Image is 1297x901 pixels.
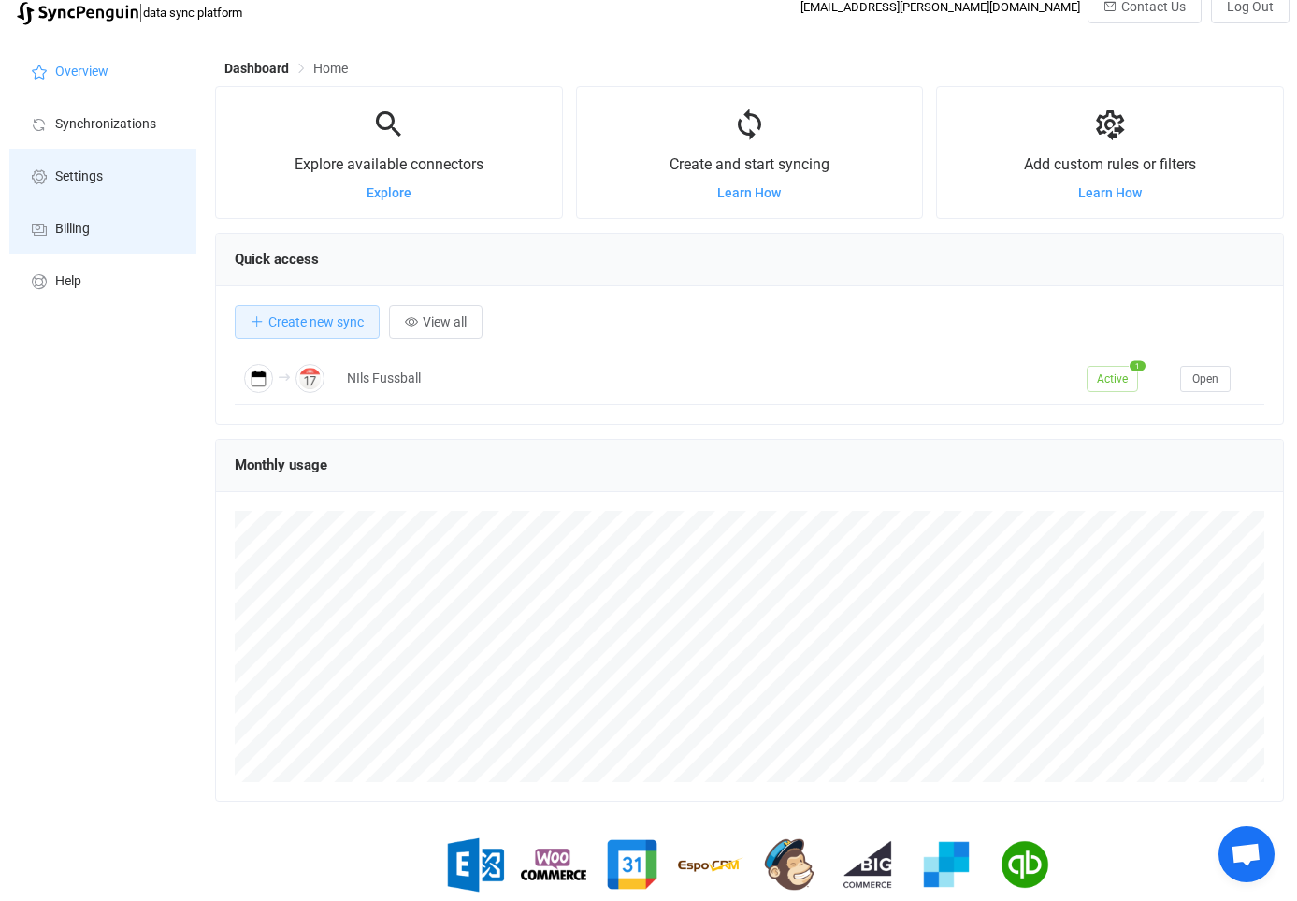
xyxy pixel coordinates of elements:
[295,364,324,393] img: Apple iCloud Calendar Meetings
[55,117,156,132] span: Synchronizations
[268,314,364,329] span: Create new sync
[599,832,665,897] img: google.png
[9,44,196,96] a: Overview
[235,305,380,339] button: Create new sync
[224,61,289,76] span: Dashboard
[1024,155,1196,173] span: Add custom rules or filters
[521,832,586,897] img: woo-commerce.png
[1192,372,1218,385] span: Open
[55,222,90,237] span: Billing
[9,254,196,306] a: Help
[55,169,103,184] span: Settings
[17,2,138,25] img: syncpenguin.svg
[835,832,901,897] img: big-commerce.png
[442,832,508,897] img: exchange.png
[9,201,196,254] a: Billing
[244,364,273,393] img: iCalendar .ICS Meetings
[9,149,196,201] a: Settings
[9,96,196,149] a: Synchronizations
[55,65,108,80] span: Overview
[914,832,979,897] img: sendgrid.png
[1218,826,1275,882] div: Open chat
[678,832,743,897] img: espo-crm.png
[295,155,483,173] span: Explore available connectors
[389,305,483,339] button: View all
[338,368,1077,389] div: NIls Fussball
[423,314,467,329] span: View all
[992,832,1058,897] img: quickbooks.png
[313,61,348,76] span: Home
[235,457,327,473] span: Monthly usage
[367,185,411,200] a: Explore
[1087,366,1138,392] span: Active
[1180,366,1231,392] button: Open
[235,251,319,268] span: Quick access
[224,62,348,75] div: Breadcrumb
[55,274,81,289] span: Help
[1180,371,1231,385] a: Open
[717,185,781,200] a: Learn How
[670,155,829,173] span: Create and start syncing
[1078,185,1142,200] a: Learn How
[1130,360,1146,371] span: 1
[143,6,242,20] span: data sync platform
[757,832,822,897] img: mailchimp.png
